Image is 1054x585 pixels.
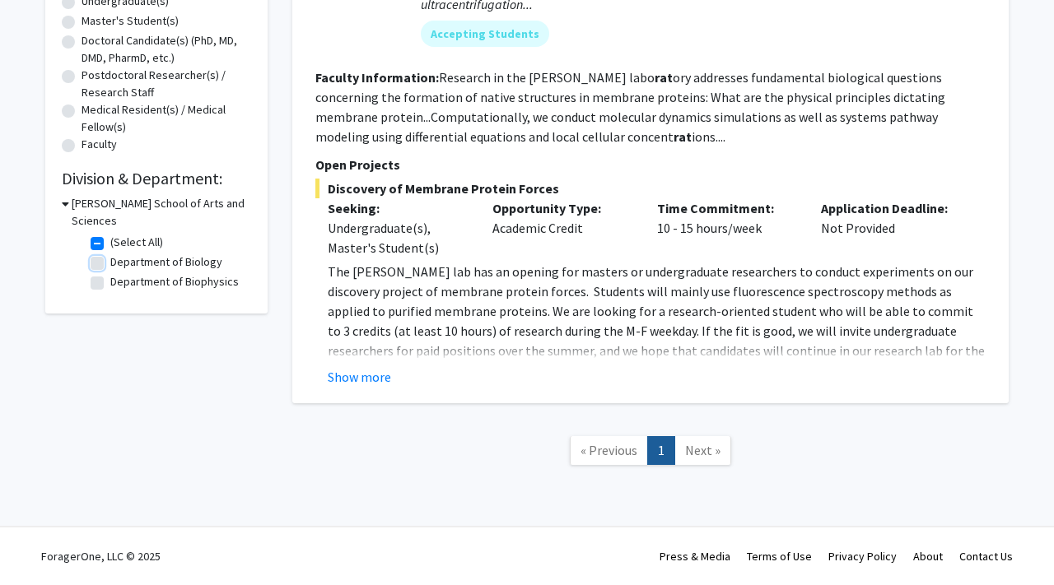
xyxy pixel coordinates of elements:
[660,549,730,564] a: Press & Media
[315,155,986,174] p: Open Projects
[959,549,1013,564] a: Contact Us
[647,436,675,465] a: 1
[747,549,812,564] a: Terms of Use
[674,436,731,465] a: Next Page
[655,69,673,86] b: rat
[570,436,648,465] a: Previous Page
[913,549,943,564] a: About
[328,218,468,258] div: Undergraduate(s), Master's Student(s)
[685,442,721,458] span: Next »
[110,273,239,290] label: Department of Biophysics
[809,198,973,258] div: Not Provided
[328,198,468,218] p: Seeking:
[821,198,961,218] p: Application Deadline:
[110,253,222,271] label: Department of Biology
[674,128,692,145] b: rat
[315,69,439,86] b: Faculty Information:
[828,549,897,564] a: Privacy Policy
[292,420,1009,486] nav: Page navigation
[82,136,117,153] label: Faculty
[315,69,945,145] fg-read-more: Research in the [PERSON_NAME] labo ory addresses fundamental biological questions concerning the ...
[645,198,809,258] div: 10 - 15 hours/week
[82,12,179,30] label: Master's Student(s)
[328,367,391,387] button: Show more
[72,195,251,230] h3: [PERSON_NAME] School of Arts and Sciences
[82,32,251,67] label: Doctoral Candidate(s) (PhD, MD, DMD, PharmD, etc.)
[421,21,549,47] mat-chip: Accepting Students
[480,198,645,258] div: Academic Credit
[492,198,632,218] p: Opportunity Type:
[41,527,161,585] div: ForagerOne, LLC © 2025
[657,198,797,218] p: Time Commitment:
[581,442,637,458] span: « Previous
[62,169,251,188] h2: Division & Department:
[110,234,163,251] label: (Select All)
[82,101,251,136] label: Medical Resident(s) / Medical Fellow(s)
[82,67,251,101] label: Postdoctoral Researcher(s) / Research Staff
[315,179,986,198] span: Discovery of Membrane Protein Forces
[328,262,986,400] p: The [PERSON_NAME] lab has an opening for masters or undergraduate researchers to conduct experime...
[12,511,70,573] iframe: Chat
